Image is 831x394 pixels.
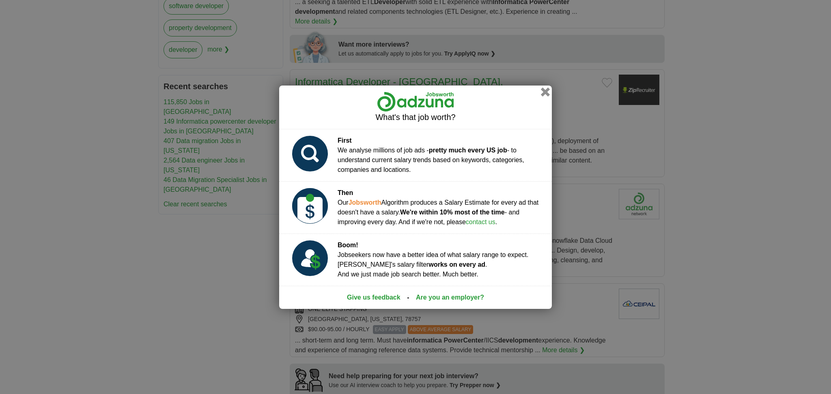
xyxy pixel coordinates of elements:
a: contact us [466,218,495,225]
strong: Jobsworth [349,199,381,206]
div: We analyse millions of job ads - - to understand current salary trends based on keywords, categor... [338,136,545,175]
strong: We're within 10% most of the time [400,209,505,216]
strong: Boom! [338,242,358,248]
img: salary_prediction_3_USD.svg [292,240,328,276]
div: Jobseekers now have a better idea of what salary range to expect. [PERSON_NAME]'s salary filter .... [338,240,529,279]
div: Our Algorithm produces a Salary Estimate for every ad that doesn't have a salary. - and improving... [338,188,545,227]
strong: works on every ad [428,261,485,268]
span: - [407,293,409,302]
strong: pretty much every US job [429,147,507,154]
strong: Then [338,189,353,196]
h2: What's that job worth? [286,112,545,122]
a: Give us feedback [347,293,400,302]
img: salary_prediction_1.svg [292,136,328,171]
a: Are you an employer? [416,293,484,302]
img: salary_prediction_2_USD.svg [292,188,328,224]
strong: First [338,137,352,144]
